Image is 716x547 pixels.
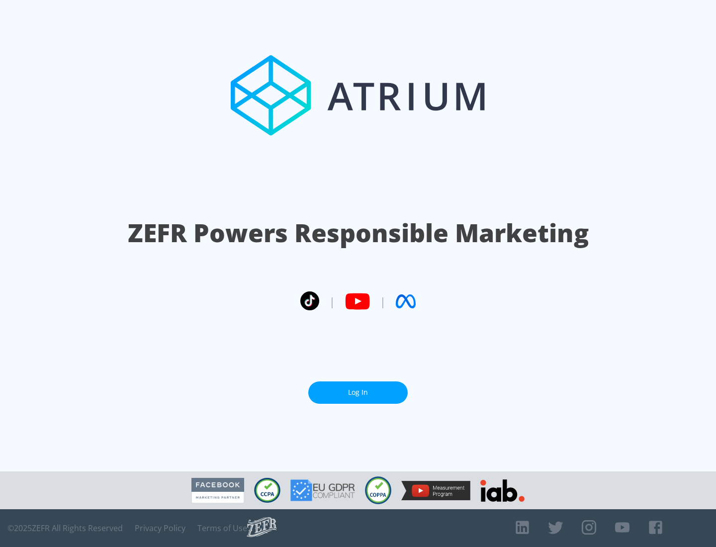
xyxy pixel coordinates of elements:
img: CCPA Compliant [254,478,280,503]
a: Privacy Policy [135,523,185,533]
img: Facebook Marketing Partner [191,478,244,503]
img: COPPA Compliant [365,476,391,504]
span: | [329,294,335,309]
span: © 2025 ZEFR All Rights Reserved [7,523,123,533]
h1: ZEFR Powers Responsible Marketing [128,216,589,250]
img: YouTube Measurement Program [401,481,470,500]
a: Log In [308,381,408,404]
img: IAB [480,479,525,502]
a: Terms of Use [197,523,247,533]
img: GDPR Compliant [290,479,355,501]
span: | [380,294,386,309]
